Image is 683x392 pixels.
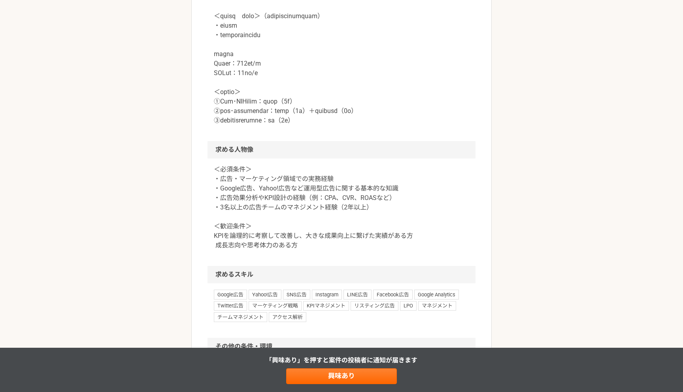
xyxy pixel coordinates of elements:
span: Facebook広告 [373,290,413,299]
h2: その他の条件・環境 [208,338,475,355]
span: マネジメント [418,301,456,311]
span: Twitter広告 [214,301,247,311]
h2: 求めるスキル [208,266,475,283]
span: Instagram [312,290,342,299]
span: マーケティング戦略 [249,301,302,311]
span: LPO [400,301,417,311]
p: ＜必須条件＞ ・広告・マーケティング領域での実務経験 ・Google広告、Yahoo!広告など運用型広告に関する基本的な知識 ・広告効果分析やKPI設計の経験（例：CPA、CVR、ROASなど）... [214,165,469,250]
span: LINE広告 [343,290,372,299]
span: Google Analytics [414,290,459,299]
span: Yahoo!広告 [249,290,281,299]
span: アクセス解析 [269,312,306,322]
a: 興味あり [286,368,397,384]
h2: 求める人物像 [208,141,475,158]
p: 「興味あり」を押すと 案件の投稿者に通知が届きます [266,356,417,365]
span: チームマネジメント [214,312,267,322]
span: Google広告 [214,290,247,299]
span: リスティング広告 [351,301,398,311]
span: SNS広告 [283,290,310,299]
span: KPIマネジメント [303,301,349,311]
